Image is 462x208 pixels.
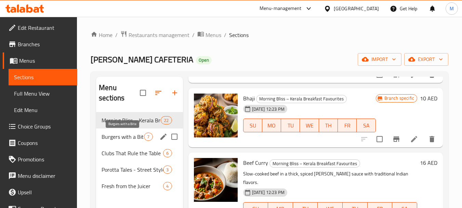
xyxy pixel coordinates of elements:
span: Burgers with a Bite [102,133,144,141]
span: Branch specific [382,95,417,101]
span: Morning Bliss – Kerala Breakfast Favourites [102,116,161,124]
span: WE [303,121,316,131]
span: Morning Bliss – Kerala Breakfast Favourites [256,95,346,103]
span: SU [246,121,260,131]
a: Sections [9,69,77,85]
h6: 10 AED [420,94,437,103]
button: TH [319,119,338,132]
button: edit [158,132,169,142]
span: [DATE] 12:23 PM [249,106,287,112]
span: Coupons [18,139,72,147]
span: Branches [18,40,72,48]
span: Sections [229,31,249,39]
nav: breadcrumb [91,30,448,39]
span: [DATE] 12:23 PM [249,189,287,196]
span: Upsell [18,188,72,196]
span: Select to update [372,132,387,146]
div: Open [196,56,212,64]
p: Slow-cooked beef in a thick, spiced [PERSON_NAME] sauce with traditional Indian flavors. [243,170,417,187]
a: Coupons [3,135,77,151]
div: items [163,166,172,174]
button: export [404,53,448,66]
span: export [410,55,443,64]
div: items [163,182,172,190]
span: SA [359,121,373,131]
a: Edit Menu [9,102,77,118]
img: Beef Curry [194,158,238,202]
li: / [115,31,118,39]
button: TU [281,119,300,132]
div: Morning Bliss – Kerala Breakfast Favourites22 [96,112,183,129]
button: import [358,53,401,66]
span: 6 [163,150,171,157]
a: Menus [3,52,77,69]
h2: Menu sections [99,83,140,103]
span: M [450,5,454,12]
button: FR [338,119,357,132]
div: Menu-management [260,4,302,13]
span: Restaurants management [129,31,189,39]
div: Fresh from the Juicer [102,182,163,190]
div: Burgers with a Bite7edit [96,129,183,145]
button: SA [357,119,375,132]
div: [GEOGRAPHIC_DATA] [334,5,379,12]
a: Branches [3,36,77,52]
span: Morning Bliss – Kerala Breakfast Favourites [270,160,360,168]
span: import [363,55,396,64]
li: / [224,31,226,39]
a: Upsell [3,184,77,200]
span: 4 [163,183,171,189]
span: 3 [163,167,171,173]
span: Menus [206,31,221,39]
a: Edit menu item [410,135,418,143]
button: delete [424,131,440,147]
div: Clubs That Rule the Table6 [96,145,183,161]
a: Edit Restaurant [3,20,77,36]
span: Select all sections [136,86,150,100]
span: Clubs That Rule the Table [102,149,163,157]
div: Morning Bliss – Kerala Breakfast Favourites [256,95,347,103]
a: Full Menu View [9,85,77,102]
span: Edit Restaurant [18,24,72,32]
span: TU [284,121,297,131]
span: FR [341,121,354,131]
a: Menus [197,30,221,39]
span: Full Menu View [14,89,72,98]
span: 22 [161,117,171,124]
li: / [192,31,195,39]
button: Branch-specific-item [388,131,405,147]
button: Add section [167,85,183,101]
a: Choice Groups [3,118,77,135]
h6: 16 AED [420,158,437,168]
a: Promotions [3,151,77,168]
div: Porotta Tales - Street Style3 [96,161,183,178]
span: Menus [19,57,72,65]
span: Menu disclaimer [18,172,72,180]
span: Edit Menu [14,106,72,114]
div: Fresh from the Juicer4 [96,178,183,194]
span: Porotta Tales - Street Style [102,166,163,174]
span: [PERSON_NAME] CAFETERIA [91,52,193,67]
span: Choice Groups [18,122,72,131]
div: items [163,149,172,157]
button: SU [243,119,262,132]
div: items [161,116,172,124]
span: MO [265,121,278,131]
a: Restaurants management [120,30,189,39]
nav: Menu sections [96,109,183,197]
span: Open [196,57,212,63]
button: MO [262,119,281,132]
span: TH [322,121,335,131]
a: Home [91,31,113,39]
span: Sections [14,73,72,81]
span: Bhaji [243,93,255,103]
button: WE [300,119,319,132]
span: 7 [144,134,152,140]
div: items [144,133,153,141]
img: Bhaji [194,94,238,137]
span: Promotions [18,155,72,163]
